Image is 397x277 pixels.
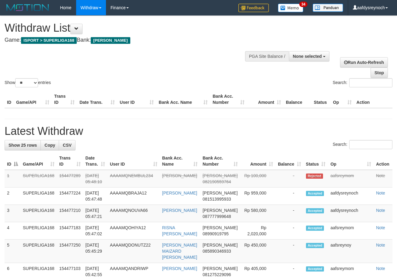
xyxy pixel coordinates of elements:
[210,91,247,108] th: Bank Acc. Number
[59,140,76,150] a: CSV
[20,222,57,240] td: SUPERLIGA168
[306,266,324,272] span: Accepted
[293,54,322,59] span: None selected
[5,91,14,108] th: ID
[91,37,130,44] span: [PERSON_NAME]
[83,222,108,240] td: [DATE] 05:47:02
[202,225,237,230] span: [PERSON_NAME]
[202,249,231,254] span: Copy 085890346933 to clipboard
[289,51,329,61] button: None selected
[376,266,385,271] a: Note
[276,170,304,188] td: -
[328,188,374,205] td: aafdysreynoch
[83,205,108,222] td: [DATE] 05:47:21
[117,91,156,108] th: User ID
[5,37,258,43] h4: Game: Bank:
[349,78,392,87] input: Search:
[5,205,20,222] td: 3
[311,91,331,108] th: Status
[202,191,237,195] span: [PERSON_NAME]
[276,205,304,222] td: -
[202,243,237,247] span: [PERSON_NAME]
[20,188,57,205] td: SUPERLIGA168
[276,240,304,263] td: -
[331,91,354,108] th: Op
[276,222,304,240] td: -
[376,191,385,195] a: Note
[306,191,324,196] span: Accepted
[162,173,197,178] a: [PERSON_NAME]
[376,225,385,230] a: Note
[57,153,83,170] th: Trans ID: activate to sort column ascending
[202,179,231,184] span: Copy 082190559764 to clipboard
[14,91,52,108] th: Game/API
[5,153,20,170] th: ID: activate to sort column descending
[349,140,392,149] input: Search:
[202,272,231,277] span: Copy 081275229096 to clipboard
[328,170,374,188] td: aafsreymom
[376,173,385,178] a: Note
[276,188,304,205] td: -
[20,205,57,222] td: SUPERLIGA168
[20,153,57,170] th: Game/API: activate to sort column ascending
[5,240,20,263] td: 5
[202,266,237,271] span: [PERSON_NAME]
[20,240,57,263] td: SUPERLIGA168
[5,188,20,205] td: 2
[5,78,51,87] label: Show entries
[162,266,197,271] a: [PERSON_NAME]
[333,140,392,149] label: Search:
[376,208,385,213] a: Note
[202,231,229,236] span: Copy 08990919795 to clipboard
[299,2,307,7] span: 34
[107,153,160,170] th: User ID: activate to sort column ascending
[107,205,160,222] td: AAAAMQNOUVA66
[328,205,374,222] td: aafdysreynoch
[63,143,72,148] span: CSV
[202,173,237,178] span: [PERSON_NAME]
[240,205,276,222] td: Rp 580,000
[240,153,276,170] th: Amount: activate to sort column ascending
[245,51,289,61] div: PGA Site Balance /
[5,22,258,34] h1: Withdraw List
[283,91,311,108] th: Balance
[354,91,392,108] th: Action
[200,153,240,170] th: Bank Acc. Number: activate to sort column ascending
[162,243,197,260] a: [PERSON_NAME] MAIZARD [PERSON_NAME]
[240,188,276,205] td: Rp 959,000
[20,170,57,188] td: SUPERLIGA168
[162,191,197,195] a: [PERSON_NAME]
[240,240,276,263] td: Rp 450,000
[238,4,269,12] img: Feedback.jpg
[21,37,77,44] span: ISPORT > SUPERLIGA168
[57,205,83,222] td: 154477210
[57,170,83,188] td: 154477289
[9,143,37,148] span: Show 25 rows
[156,91,210,108] th: Bank Acc. Name
[306,226,324,231] span: Accepted
[306,174,323,179] span: Rejected
[83,188,108,205] td: [DATE] 05:47:48
[44,143,55,148] span: Copy
[107,222,160,240] td: AAAAMQOHIYA12
[83,153,108,170] th: Date Trans.: activate to sort column ascending
[278,4,304,12] img: Button%20Memo.svg
[5,125,392,137] h1: Latest Withdraw
[202,197,231,202] span: Copy 081513995933 to clipboard
[83,240,108,263] td: [DATE] 05:45:29
[328,240,374,263] td: aafsreynoy
[107,240,160,263] td: AAAAMQDONUTZ22
[374,153,392,170] th: Action
[313,4,343,12] img: panduan.png
[83,170,108,188] td: [DATE] 05:48:10
[240,170,276,188] td: Rp 100,000
[202,208,237,213] span: [PERSON_NAME]
[107,170,160,188] td: AAAAMQNEMBUL234
[276,153,304,170] th: Balance: activate to sort column ascending
[160,153,200,170] th: Bank Acc. Name: activate to sort column ascending
[57,240,83,263] td: 154477250
[57,222,83,240] td: 154477183
[376,243,385,247] a: Note
[162,208,197,213] a: [PERSON_NAME]
[304,153,328,170] th: Status: activate to sort column ascending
